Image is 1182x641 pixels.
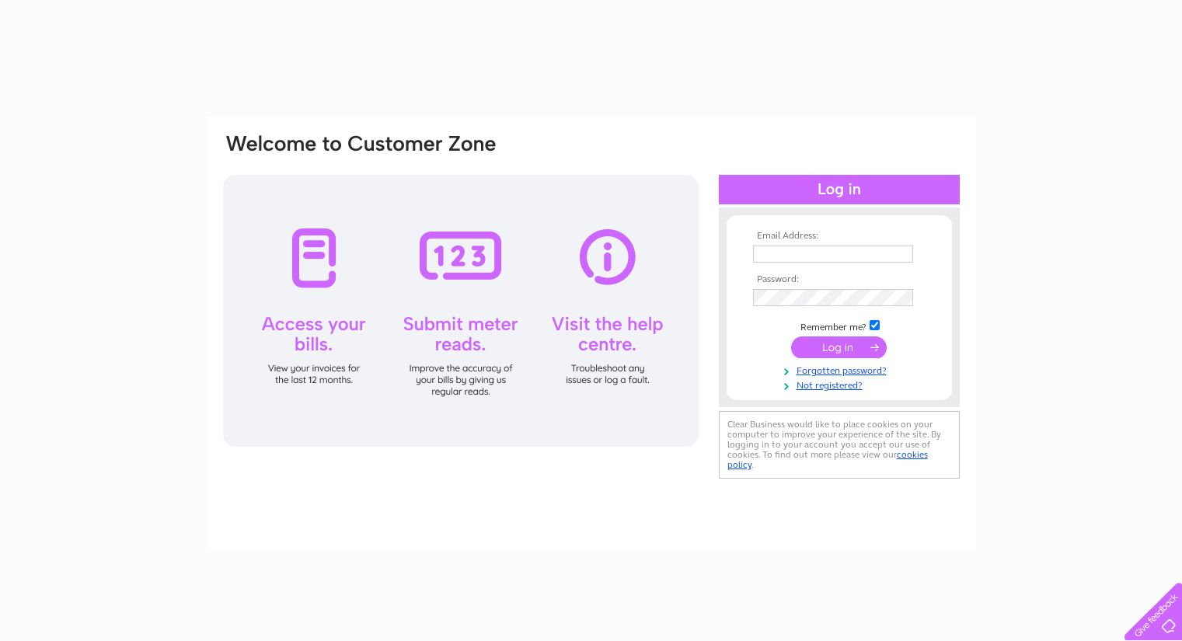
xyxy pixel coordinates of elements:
a: cookies policy [727,449,928,470]
th: Password: [749,274,929,285]
input: Submit [791,336,887,358]
th: Email Address: [749,231,929,242]
a: Forgotten password? [753,362,929,377]
div: Clear Business would like to place cookies on your computer to improve your experience of the sit... [719,411,960,479]
a: Not registered? [753,377,929,392]
td: Remember me? [749,318,929,333]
